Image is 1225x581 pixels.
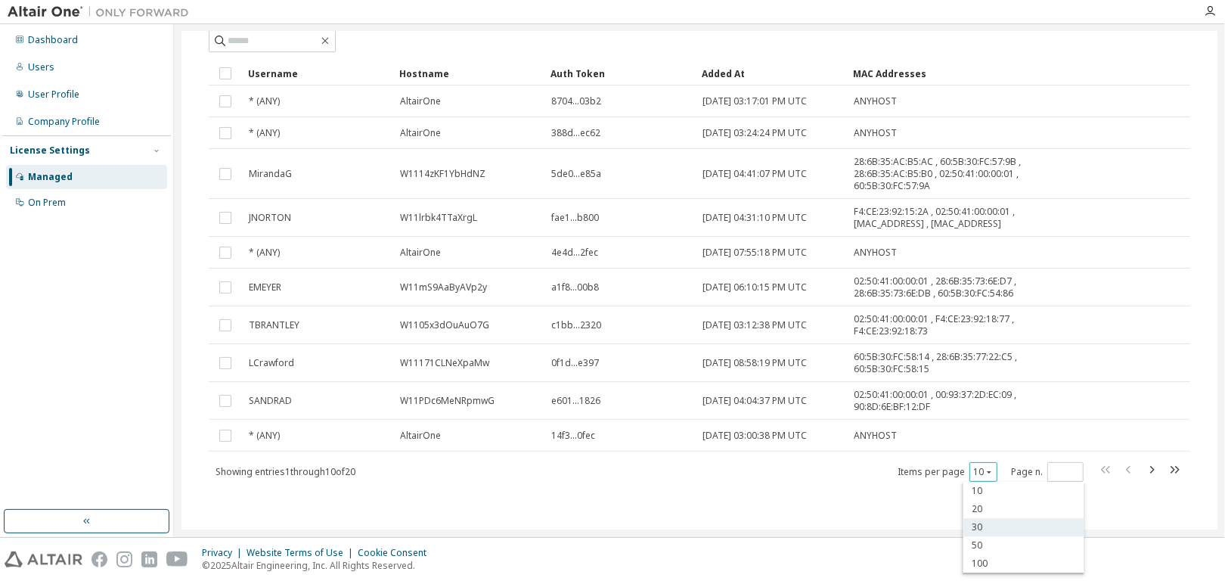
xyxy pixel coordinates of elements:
[202,559,436,572] p: © 2025 Altair Engineering, Inc. All Rights Reserved.
[400,281,487,294] span: W11mS9AaByAVp2y
[973,466,994,478] button: 10
[166,551,188,567] img: youtube.svg
[702,430,807,442] span: [DATE] 03:00:38 PM UTC
[249,247,280,259] span: * (ANY)
[551,319,601,331] span: c1bb...2320
[249,127,280,139] span: * (ANY)
[249,168,292,180] span: MirandaG
[8,5,197,20] img: Altair One
[551,395,600,407] span: e601...1826
[963,500,1084,518] div: 20
[358,547,436,559] div: Cookie Consent
[400,357,489,369] span: W11171CLNeXpaMw
[116,551,132,567] img: instagram.svg
[28,34,78,46] div: Dashboard
[400,395,495,407] span: W11PDc6MeNRpmwG
[898,462,997,482] span: Items per page
[551,212,599,224] span: fae1...b800
[702,395,807,407] span: [DATE] 04:04:37 PM UTC
[248,61,387,85] div: Username
[854,313,1024,337] span: 02:50:41:00:00:01 , F4:CE:23:92:18:77 , F4:CE:23:92:18:73
[551,430,595,442] span: 14f3...0fec
[702,281,807,294] span: [DATE] 06:10:15 PM UTC
[551,95,601,107] span: 8704...03b2
[249,281,281,294] span: EMEYER
[702,127,807,139] span: [DATE] 03:24:24 PM UTC
[400,247,441,259] span: AltairOne
[400,319,489,331] span: W1105x3dOuAuO7G
[702,61,841,85] div: Added At
[249,357,294,369] span: LCrawford
[702,212,807,224] span: [DATE] 04:31:10 PM UTC
[249,319,299,331] span: TBRANTLEY
[1011,462,1084,482] span: Page n.
[854,156,1024,192] span: 28:6B:35:AC:B5:AC , 60:5B:30:FC:57:9B , 28:6B:35:AC:B5:B0 , 02:50:41:00:00:01 , 60:5B:30:FC:57:9A
[854,430,897,442] span: ANYHOST
[216,465,355,478] span: Showing entries 1 through 10 of 20
[247,547,358,559] div: Website Terms of Use
[854,127,897,139] span: ANYHOST
[963,482,1084,500] div: 10
[249,212,291,224] span: JNORTON
[963,555,1084,573] div: 100
[854,351,1024,375] span: 60:5B:30:FC:58:14 , 28:6B:35:77:22:C5 , 60:5B:30:FC:58:15
[91,551,107,567] img: facebook.svg
[854,247,897,259] span: ANYHOST
[963,536,1084,555] div: 50
[400,127,441,139] span: AltairOne
[551,281,599,294] span: a1f8...00b8
[5,551,82,567] img: altair_logo.svg
[400,168,485,180] span: W1114zKF1YbHdNZ
[249,95,280,107] span: * (ANY)
[551,357,599,369] span: 0f1d...e397
[249,430,280,442] span: * (ANY)
[854,95,897,107] span: ANYHOST
[551,168,601,180] span: 5de0...e85a
[28,89,79,101] div: User Profile
[854,275,1024,300] span: 02:50:41:00:00:01 , 28:6B:35:73:6E:D7 , 28:6B:35:73:6E:DB , 60:5B:30:FC:54:86
[550,61,690,85] div: Auth Token
[399,61,538,85] div: Hostname
[551,247,598,259] span: 4e4d...2fec
[400,212,477,224] span: W11lrbk4TTaXrgL
[10,144,90,157] div: License Settings
[28,61,54,73] div: Users
[853,61,1025,85] div: MAC Addresses
[963,518,1084,536] div: 30
[202,547,247,559] div: Privacy
[28,171,73,183] div: Managed
[28,197,66,209] div: On Prem
[702,319,807,331] span: [DATE] 03:12:38 PM UTC
[28,116,100,128] div: Company Profile
[551,127,600,139] span: 388d...ec62
[400,95,441,107] span: AltairOne
[702,247,807,259] span: [DATE] 07:55:18 PM UTC
[702,95,807,107] span: [DATE] 03:17:01 PM UTC
[141,551,157,567] img: linkedin.svg
[249,395,292,407] span: SANDRAD
[702,357,807,369] span: [DATE] 08:58:19 PM UTC
[854,389,1024,413] span: 02:50:41:00:00:01 , 00:93:37:2D:EC:09 , 90:8D:6E:BF:12:DF
[702,168,807,180] span: [DATE] 04:41:07 PM UTC
[854,206,1024,230] span: F4:CE:23:92:15:2A , 02:50:41:00:00:01 , [MAC_ADDRESS] , [MAC_ADDRESS]
[400,430,441,442] span: AltairOne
